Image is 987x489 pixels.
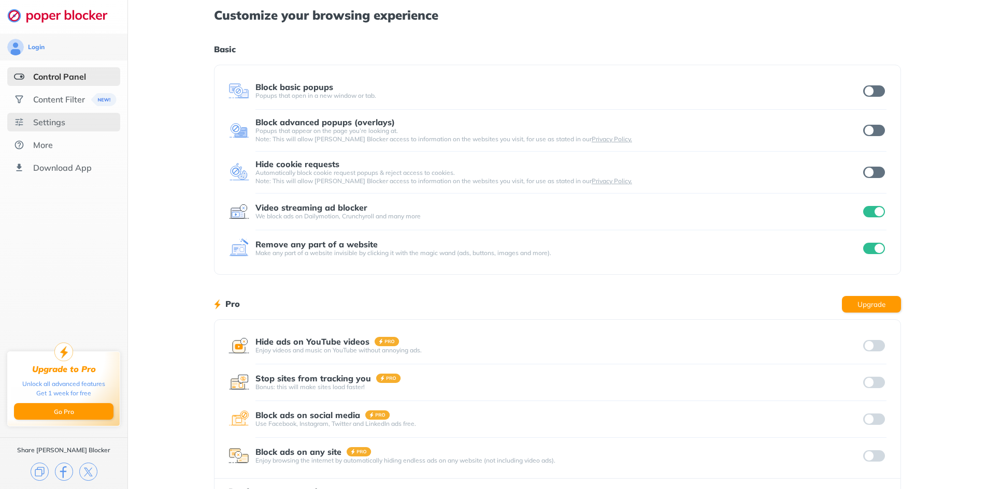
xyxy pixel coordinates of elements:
img: pro-badge.svg [347,447,371,456]
div: Control Panel [33,71,86,82]
div: Make any part of a website invisible by clicking it with the magic wand (ads, buttons, images and... [255,249,862,257]
img: feature icon [228,81,249,101]
div: Popups that open in a new window or tab. [255,92,862,100]
a: Privacy Policy. [592,135,632,143]
img: x.svg [79,463,97,481]
div: Video streaming ad blocker [255,203,367,212]
img: lighting bolt [214,298,221,310]
div: Share [PERSON_NAME] Blocker [17,446,110,454]
img: avatar.svg [7,39,24,55]
div: Block ads on social media [255,410,360,420]
img: pro-badge.svg [375,337,399,346]
img: features-selected.svg [14,71,24,82]
img: feature icon [228,409,249,429]
img: logo-webpage.svg [7,8,119,23]
div: More [33,140,53,150]
h1: Customize your browsing experience [214,8,901,22]
img: feature icon [228,201,249,222]
div: Block advanced popups (overlays) [255,117,395,127]
div: Upgrade to Pro [32,364,96,374]
div: Bonus: this will make sites load faster! [255,383,862,391]
img: social.svg [14,94,24,105]
div: Stop sites from tracking you [255,374,371,383]
img: feature icon [228,238,249,259]
div: Get 1 week for free [36,389,91,398]
div: Settings [33,117,65,127]
img: feature icon [228,162,249,183]
div: Content Filter [33,94,85,105]
img: copy.svg [31,463,49,481]
img: pro-badge.svg [376,374,401,383]
div: Popups that appear on the page you’re looking at. Note: This will allow [PERSON_NAME] Blocker acc... [255,127,862,143]
button: Go Pro [14,403,113,420]
div: Enjoy videos and music on YouTube without annoying ads. [255,346,862,354]
div: Hide ads on YouTube videos [255,337,369,346]
img: facebook.svg [55,463,73,481]
img: feature icon [228,120,249,141]
img: download-app.svg [14,162,24,173]
img: feature icon [228,335,249,356]
h1: Pro [225,297,240,310]
div: Login [28,43,45,51]
a: Privacy Policy. [592,177,632,185]
img: upgrade-to-pro.svg [54,343,73,361]
div: Download App [33,162,92,173]
img: settings.svg [14,117,24,127]
div: Block ads on any site [255,447,341,456]
div: Block basic popups [255,82,333,92]
div: Remove any part of a website [255,240,378,249]
img: about.svg [14,140,24,150]
div: Unlock all advanced features [22,379,105,389]
div: We block ads on Dailymotion, Crunchyroll and many more [255,212,862,220]
img: menuBanner.svg [91,93,117,106]
img: feature icon [228,372,249,393]
button: Upgrade [842,296,901,313]
div: Hide cookie requests [255,159,339,169]
div: Use Facebook, Instagram, Twitter and LinkedIn ads free. [255,420,862,428]
div: Enjoy browsing the internet by automatically hiding endless ads on any website (not including vid... [255,456,862,465]
div: Automatically block cookie request popups & reject access to cookies. Note: This will allow [PERS... [255,169,862,185]
img: pro-badge.svg [365,410,390,420]
h1: Basic [214,42,901,56]
img: feature icon [228,446,249,466]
